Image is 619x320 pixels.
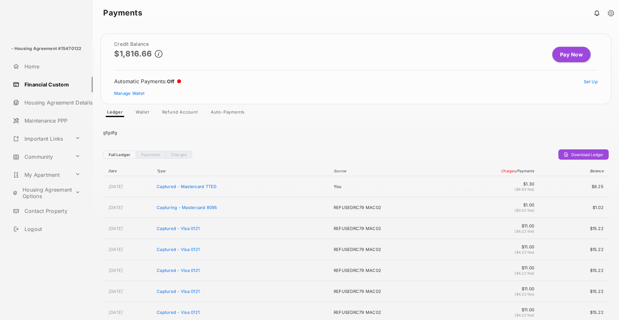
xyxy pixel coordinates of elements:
a: Important Links [10,131,73,146]
p: $1,816.66 [114,49,152,58]
a: Full Ledger [103,151,136,159]
span: $11.00 [453,307,534,312]
span: ($4.22 fee) [515,229,534,234]
a: Charges [165,151,192,159]
a: Housing Agreement Details [10,95,93,110]
a: Community [10,149,73,165]
time: [DATE] [108,310,123,315]
a: My Apartment [10,167,73,183]
a: Housing Agreement Options [10,185,73,201]
span: $11.00 [453,223,534,228]
a: Home [10,59,93,74]
span: $1.30 [453,181,534,186]
td: REFUSEDRC79 MAC02 [330,260,450,281]
span: Captured - Mastercard TTED [157,184,216,189]
a: Manage Wallet [114,91,144,96]
a: Wallet [131,109,154,117]
span: ($4.22 fee) [515,313,534,317]
time: [DATE] [108,247,123,252]
a: Set Up [584,79,598,84]
td: $15.22 [537,218,609,239]
span: Captured - Visa 0121 [157,268,200,273]
time: [DATE] [108,226,123,231]
span: Capturing - Mastercard 8095 [157,205,217,210]
span: Captured - Visa 0121 [157,310,200,315]
time: [DATE] [108,289,123,294]
div: gfgdfg [103,125,609,140]
span: $11.00 [453,244,534,249]
span: Captured - Visa 0121 [157,226,200,231]
span: ($0.02 fee) [515,208,534,213]
a: Ledger [102,109,128,117]
td: REFUSEDRC79 MAC02 [330,239,450,260]
span: Captured - Visa 0121 [157,289,200,294]
th: Type [153,166,330,176]
span: Captured - Visa 0121 [157,247,200,252]
th: Date [103,166,153,176]
a: Maintenance PPP [10,113,93,128]
time: [DATE] [108,205,123,210]
time: [DATE] [108,184,123,189]
button: Download Ledger [558,149,609,160]
strong: Payments [103,9,142,17]
td: $8.25 [537,176,609,197]
a: Payments [136,151,165,159]
span: Off [167,78,175,85]
p: - Housing Agreement #15470122 [11,45,81,52]
td: $15.22 [537,239,609,260]
td: REFUSEDRC79 MAC02 [330,281,450,302]
a: Contact Property [10,203,93,219]
div: Automatic Payments : [114,78,181,85]
td: REFUSEDRC79 MAC02 [330,197,450,218]
th: Source [330,166,450,176]
time: [DATE] [108,268,123,273]
span: $1.00 [453,202,534,207]
th: Balance [537,166,609,176]
span: ($6.95 fee) [515,187,534,192]
a: Auto-Payments [206,109,250,117]
td: $15.22 [537,281,609,302]
td: You [330,176,450,197]
a: Logout [10,221,93,237]
h2: Credit Balance [114,42,162,47]
span: ($4.22 fee) [515,292,534,296]
td: $15.22 [537,260,609,281]
span: Charges [501,169,516,173]
span: ($4.22 fee) [515,271,534,275]
span: / Payments [516,169,534,173]
td: $1.02 [537,197,609,218]
span: $11.00 [453,286,534,291]
a: Financial Custom [10,77,93,92]
span: Download Ledger [571,152,604,157]
a: Refund Account [157,109,203,117]
td: REFUSEDRC79 MAC02 [330,218,450,239]
span: ($4.22 fee) [515,250,534,255]
span: $11.00 [453,265,534,270]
